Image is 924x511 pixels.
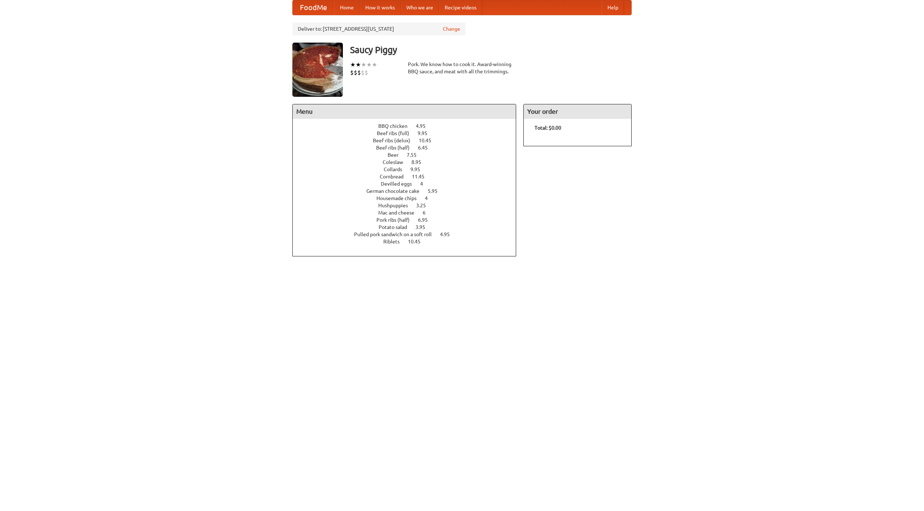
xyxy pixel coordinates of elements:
span: Riblets [383,239,407,244]
b: Total: $0.00 [535,125,561,131]
span: Beef ribs (full) [377,130,417,136]
div: Deliver to: [STREET_ADDRESS][US_STATE] [292,22,466,35]
a: Beer 7.55 [388,152,430,158]
li: $ [357,69,361,77]
li: $ [354,69,357,77]
a: Collards 9.95 [384,166,433,172]
a: Who we are [401,0,439,15]
li: ★ [372,61,377,69]
span: BBQ chicken [378,123,415,129]
span: Beer [388,152,406,158]
span: 9.95 [418,130,435,136]
span: 4.95 [440,231,457,237]
a: Hushpuppies 3.25 [378,203,439,208]
a: Beef ribs (delux) 10.45 [373,138,445,143]
span: 4.95 [416,123,433,129]
span: 8.95 [411,159,428,165]
li: ★ [356,61,361,69]
a: Devilled eggs 4 [381,181,436,187]
li: $ [350,69,354,77]
span: 6 [423,210,433,216]
a: How it works [359,0,401,15]
li: $ [365,69,368,77]
span: 4 [425,195,435,201]
span: German chocolate cake [366,188,427,194]
span: Beef ribs (half) [376,145,417,151]
span: Pork ribs (half) [376,217,417,223]
a: Home [334,0,359,15]
h4: Menu [293,104,516,119]
span: 5.95 [428,188,445,194]
a: Cornbread 11.45 [380,174,438,179]
a: Pulled pork sandwich on a soft roll 4.95 [354,231,463,237]
span: Housemade chips [376,195,424,201]
a: German chocolate cake 5.95 [366,188,451,194]
a: Recipe videos [439,0,482,15]
span: 4 [420,181,430,187]
span: Hushpuppies [378,203,415,208]
h3: Saucy Piggy [350,43,632,57]
li: ★ [366,61,372,69]
span: Potato salad [379,224,414,230]
span: 3.95 [415,224,432,230]
span: 7.55 [407,152,424,158]
span: 6.95 [418,217,435,223]
span: 6.45 [418,145,435,151]
span: 10.45 [408,239,428,244]
a: Coleslaw 8.95 [383,159,435,165]
a: Beef ribs (full) 9.95 [377,130,441,136]
span: Cornbread [380,174,411,179]
img: angular.jpg [292,43,343,97]
a: Potato salad 3.95 [379,224,439,230]
li: ★ [350,61,356,69]
a: Mac and cheese 6 [378,210,439,216]
span: Collards [384,166,409,172]
a: Change [443,25,460,33]
li: $ [361,69,365,77]
h4: Your order [524,104,631,119]
a: Beef ribs (half) 6.45 [376,145,441,151]
a: Housemade chips 4 [376,195,441,201]
span: 10.45 [419,138,439,143]
a: Riblets 10.45 [383,239,434,244]
li: ★ [361,61,366,69]
span: Mac and cheese [378,210,422,216]
a: Pork ribs (half) 6.95 [376,217,441,223]
span: Beef ribs (delux) [373,138,418,143]
a: FoodMe [293,0,334,15]
span: 11.45 [412,174,432,179]
div: Pork. We know how to cook it. Award-winning BBQ sauce, and meat with all the trimmings. [408,61,516,75]
span: 3.25 [416,203,433,208]
span: Devilled eggs [381,181,419,187]
span: Pulled pork sandwich on a soft roll [354,231,439,237]
a: BBQ chicken 4.95 [378,123,439,129]
a: Help [602,0,624,15]
span: 9.95 [410,166,427,172]
span: Coleslaw [383,159,410,165]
